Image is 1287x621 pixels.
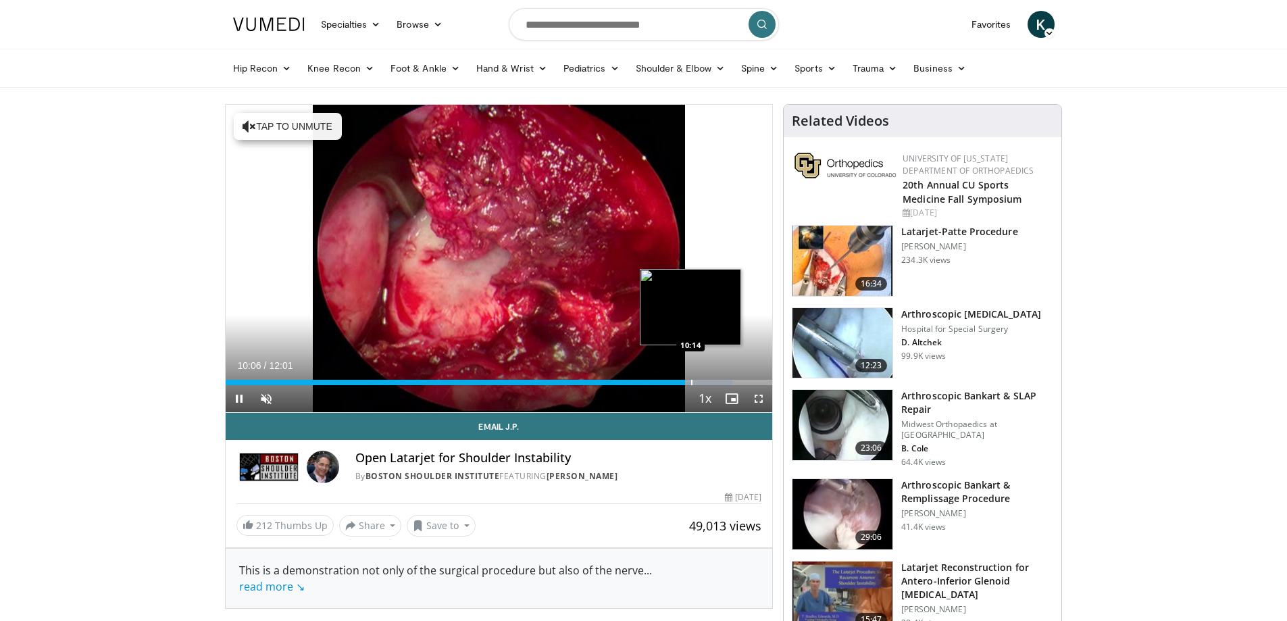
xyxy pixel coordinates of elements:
input: Search topics, interventions [509,8,779,41]
p: 41.4K views [901,522,946,532]
a: Email J.P. [226,413,773,440]
a: 12:23 Arthroscopic [MEDICAL_DATA] Hospital for Special Surgery D. Altchek 99.9K views [792,307,1053,379]
button: Unmute [253,385,280,412]
span: 16:34 [855,277,888,291]
button: Pause [226,385,253,412]
img: 355603a8-37da-49b6-856f-e00d7e9307d3.png.150x105_q85_autocrop_double_scale_upscale_version-0.2.png [794,153,896,178]
img: Avatar [307,451,339,483]
h3: Arthroscopic Bankart & SLAP Repair [901,389,1053,416]
a: 212 Thumbs Up [236,515,334,536]
a: Browse [388,11,451,38]
h4: Related Videos [792,113,889,129]
h4: Open Latarjet for Shoulder Instability [355,451,762,466]
img: VuMedi Logo [233,18,305,31]
h3: Arthroscopic [MEDICAL_DATA] [901,307,1041,321]
video-js: Video Player [226,105,773,413]
a: 29:06 Arthroscopic Bankart & Remplissage Procedure [PERSON_NAME] 41.4K views [792,478,1053,550]
p: [PERSON_NAME] [901,604,1053,615]
a: Shoulder & Elbow [628,55,733,82]
p: [PERSON_NAME] [901,508,1053,519]
a: Favorites [963,11,1019,38]
div: This is a demonstration not only of the surgical procedure but also of the nerve [239,562,759,595]
button: Save to [407,515,476,537]
img: image.jpeg [640,269,741,345]
span: 49,013 views [689,518,761,534]
span: / [264,360,267,371]
div: By FEATURING [355,470,762,482]
a: Hip Recon [225,55,300,82]
img: Boston Shoulder Institute [236,451,301,483]
img: cole_0_3.png.150x105_q85_crop-smart_upscale.jpg [792,390,892,460]
img: 617583_3.png.150x105_q85_crop-smart_upscale.jpg [792,226,892,296]
p: [PERSON_NAME] [901,241,1017,252]
button: Fullscreen [745,385,772,412]
a: Pediatrics [555,55,628,82]
a: read more ↘ [239,579,305,594]
img: 10039_3.png.150x105_q85_crop-smart_upscale.jpg [792,308,892,378]
h3: Latarjet Reconstruction for Antero-Inferior Glenoid [MEDICAL_DATA] [901,561,1053,601]
h3: Arthroscopic Bankart & Remplissage Procedure [901,478,1053,505]
span: 10:06 [238,360,261,371]
button: Enable picture-in-picture mode [718,385,745,412]
p: 234.3K views [901,255,951,266]
a: Business [905,55,974,82]
a: Spine [733,55,786,82]
h3: Latarjet-Patte Procedure [901,225,1017,239]
a: Foot & Ankle [382,55,468,82]
p: Hospital for Special Surgery [901,324,1041,334]
a: Hand & Wrist [468,55,555,82]
span: 29:06 [855,530,888,544]
a: Boston Shoulder Institute [365,470,500,482]
button: Playback Rate [691,385,718,412]
img: wolf_3.png.150x105_q85_crop-smart_upscale.jpg [792,479,892,549]
a: Specialties [313,11,389,38]
button: Tap to unmute [234,113,342,140]
div: [DATE] [725,491,761,503]
span: 12:01 [269,360,293,371]
div: Progress Bar [226,380,773,385]
p: Midwest Orthopaedics at [GEOGRAPHIC_DATA] [901,419,1053,441]
a: Sports [786,55,844,82]
span: 212 [256,519,272,532]
p: 99.9K views [901,351,946,362]
a: K [1028,11,1055,38]
span: ... [239,563,652,594]
span: 12:23 [855,359,888,372]
a: 20th Annual CU Sports Medicine Fall Symposium [903,178,1021,205]
a: Trauma [844,55,906,82]
a: 16:34 Latarjet-Patte Procedure [PERSON_NAME] 234.3K views [792,225,1053,297]
p: B. Cole [901,443,1053,454]
a: Knee Recon [299,55,382,82]
a: 23:06 Arthroscopic Bankart & SLAP Repair Midwest Orthopaedics at [GEOGRAPHIC_DATA] B. Cole 64.4K ... [792,389,1053,468]
span: 23:06 [855,441,888,455]
button: Share [339,515,402,537]
p: D. Altchek [901,337,1041,348]
div: [DATE] [903,207,1051,219]
a: [PERSON_NAME] [547,470,618,482]
a: University of [US_STATE] Department of Orthopaedics [903,153,1034,176]
p: 64.4K views [901,457,946,468]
